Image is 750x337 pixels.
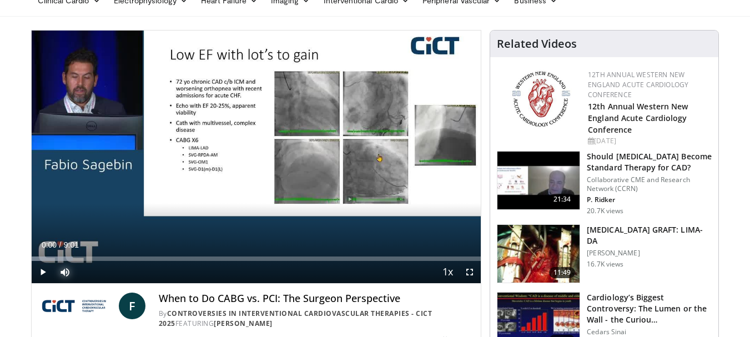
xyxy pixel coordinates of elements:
button: Mute [54,261,76,283]
p: Cedars Sinai [587,328,712,336]
h4: Related Videos [497,37,577,51]
p: 16.7K views [587,260,623,269]
span: 9:01 [64,240,79,249]
a: Controversies in Interventional Cardiovascular Therapies - CICT 2025 [159,309,432,328]
a: 11:49 [MEDICAL_DATA] GRAFT: LIMA-DA [PERSON_NAME] 16.7K views [497,224,712,283]
img: eb63832d-2f75-457d-8c1a-bbdc90eb409c.150x105_q85_crop-smart_upscale.jpg [497,152,580,209]
h4: When to Do CABG vs. PCI: The Surgeon Perspective [159,293,472,305]
img: Controversies in Interventional Cardiovascular Therapies - CICT 2025 [41,293,114,319]
h3: Should [MEDICAL_DATA] Become Standard Therapy for CAD? [587,151,712,173]
a: 12th Annual Western New England Acute Cardiology Conference [588,101,688,135]
a: 21:34 Should [MEDICAL_DATA] Become Standard Therapy for CAD? Collaborative CME and Research Netwo... [497,151,712,215]
video-js: Video Player [32,31,481,284]
p: 20.7K views [587,207,623,215]
span: 0:00 [42,240,57,249]
a: 12th Annual Western New England Acute Cardiology Conference [588,70,688,99]
button: Fullscreen [459,261,481,283]
span: 11:49 [549,267,576,278]
p: Collaborative CME and Research Network (CCRN) [587,175,712,193]
button: Play [32,261,54,283]
div: Progress Bar [32,256,481,261]
div: By FEATURING [159,309,472,329]
a: [PERSON_NAME] [214,319,273,328]
img: 0954f259-7907-4053-a817-32a96463ecc8.png.150x105_q85_autocrop_double_scale_upscale_version-0.2.png [510,70,572,128]
a: F [119,293,145,319]
h3: [MEDICAL_DATA] GRAFT: LIMA-DA [587,224,712,247]
img: feAgcbrvkPN5ynqH4xMDoxOjA4MTsiGN.150x105_q85_crop-smart_upscale.jpg [497,225,580,283]
button: Playback Rate [436,261,459,283]
div: [DATE] [588,136,709,146]
span: 21:34 [549,194,576,205]
p: [PERSON_NAME] [587,249,712,258]
h3: Cardiology’s Biggest Controversy: The Lumen or the Wall - the Curiou… [587,292,712,325]
span: / [59,240,62,249]
p: P. Ridker [587,195,712,204]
